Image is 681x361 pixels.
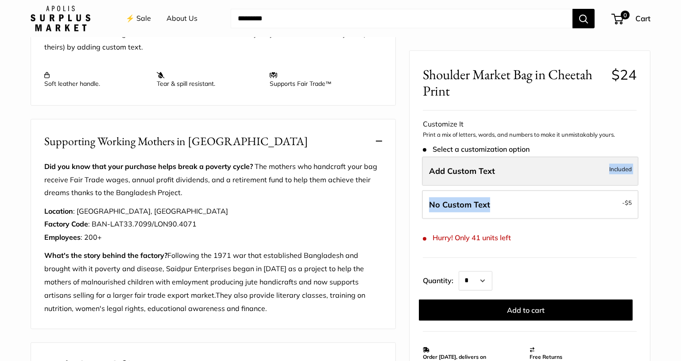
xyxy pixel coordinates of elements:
p: Soft leather handle. [44,72,148,88]
span: 0 [621,11,630,19]
strong: Factory Code [44,219,88,228]
span: Shoulder Market Bag in Cheetah Print [423,66,605,99]
strong: Did you know that your purchase helps break a poverty cycle? [44,162,253,171]
span: : [GEOGRAPHIC_DATA], [GEOGRAPHIC_DATA] : BAN-LAT33.7099/LON90.4071 : 200+ [44,207,228,242]
span: Included [609,164,632,174]
label: Quantity: [423,268,459,290]
img: Apolis: Surplus Market [31,6,90,31]
p: Tear & spill resistant. [157,72,260,88]
strong: Employees [44,233,81,242]
button: Add to cart [419,299,633,320]
span: Supporting Working Mothers in [GEOGRAPHIC_DATA] [44,133,308,150]
label: Leave Blank [422,190,638,219]
strong: Location [44,207,73,215]
label: Add Custom Text [422,157,638,186]
strong: What's the story behind the factory? [44,251,167,260]
span: Hurry! Only 41 units left [423,234,511,242]
strong: Free Returns [530,353,563,360]
span: Add Custom Text [429,166,495,176]
span: $5 [625,199,632,206]
span: Select a customization option [423,145,530,154]
span: Cart [635,14,650,23]
p: Following the 1971 war that established Bangladesh and brought with it poverty and disease, Saidp... [44,249,382,315]
button: Search [573,9,595,28]
input: Search... [231,9,573,28]
a: About Us [166,12,197,25]
div: Customize It [423,117,637,131]
p: Supports Fair Trade™ [270,72,373,88]
a: 0 Cart [612,12,650,26]
a: ⚡️ Sale [126,12,151,25]
span: $24 [611,66,637,83]
button: Supporting Working Mothers in [GEOGRAPHIC_DATA] [31,119,395,163]
span: - [622,197,632,208]
span: The mothers who handcraft your bag receive Fair Trade wages, annual profit dividends, and a retir... [44,162,377,197]
p: Print a mix of letters, words, and numbers to make it unmistakably yours. [423,131,637,139]
span: No Custom Text [429,200,490,210]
